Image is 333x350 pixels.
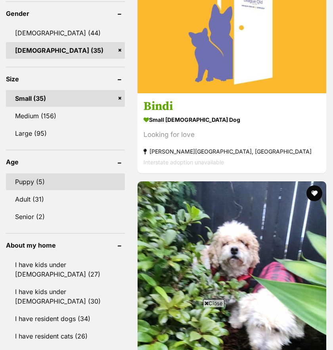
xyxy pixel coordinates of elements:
[6,108,125,124] a: Medium (156)
[6,283,125,310] a: I have kids under [DEMOGRAPHIC_DATA] (30)
[144,159,224,166] span: Interstate adoption unavailable
[144,146,320,157] strong: [PERSON_NAME][GEOGRAPHIC_DATA], [GEOGRAPHIC_DATA]
[144,114,320,126] strong: small [DEMOGRAPHIC_DATA] Dog
[144,99,320,114] h3: Bindi
[6,42,125,59] a: [DEMOGRAPHIC_DATA] (35)
[138,93,326,174] a: Bindi small [DEMOGRAPHIC_DATA] Dog Looking for love [PERSON_NAME][GEOGRAPHIC_DATA], [GEOGRAPHIC_D...
[6,256,125,283] a: I have kids under [DEMOGRAPHIC_DATA] (27)
[6,125,125,142] a: Large (95)
[275,310,317,334] iframe: Help Scout Beacon - Open
[6,242,125,249] header: About my home
[6,328,125,344] a: I have resident cats (26)
[6,158,125,165] header: Age
[203,299,224,307] span: Close
[6,90,125,107] a: Small (35)
[6,10,125,17] header: Gender
[22,310,311,346] iframe: Advertisement
[6,310,125,327] a: I have resident dogs (34)
[306,185,322,201] button: favourite
[6,173,125,190] a: Puppy (5)
[6,75,125,83] header: Size
[6,25,125,41] a: [DEMOGRAPHIC_DATA] (44)
[6,208,125,225] a: Senior (2)
[144,130,320,140] div: Looking for love
[6,191,125,208] a: Adult (31)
